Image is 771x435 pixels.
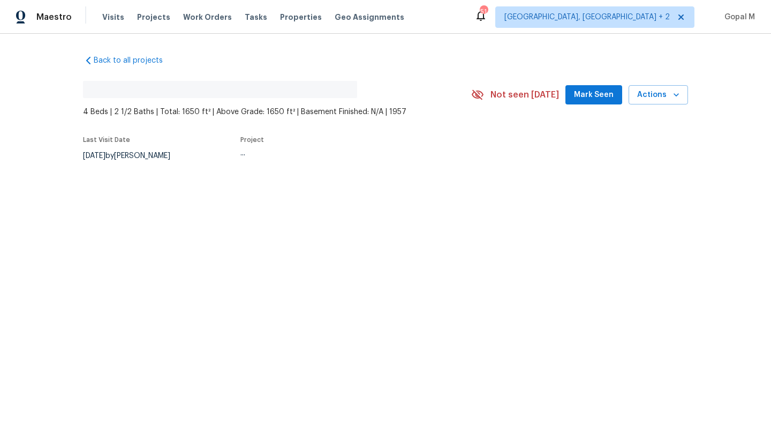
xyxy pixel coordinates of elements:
[83,55,186,66] a: Back to all projects
[183,12,232,22] span: Work Orders
[480,6,487,17] div: 51
[137,12,170,22] span: Projects
[504,12,670,22] span: [GEOGRAPHIC_DATA], [GEOGRAPHIC_DATA] + 2
[240,149,446,157] div: ...
[83,152,105,160] span: [DATE]
[245,13,267,21] span: Tasks
[83,137,130,143] span: Last Visit Date
[565,85,622,105] button: Mark Seen
[490,89,559,100] span: Not seen [DATE]
[629,85,688,105] button: Actions
[36,12,72,22] span: Maestro
[574,88,614,102] span: Mark Seen
[83,149,183,162] div: by [PERSON_NAME]
[637,88,679,102] span: Actions
[720,12,755,22] span: Gopal M
[102,12,124,22] span: Visits
[240,137,264,143] span: Project
[83,107,471,117] span: 4 Beds | 2 1/2 Baths | Total: 1650 ft² | Above Grade: 1650 ft² | Basement Finished: N/A | 1957
[335,12,404,22] span: Geo Assignments
[280,12,322,22] span: Properties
